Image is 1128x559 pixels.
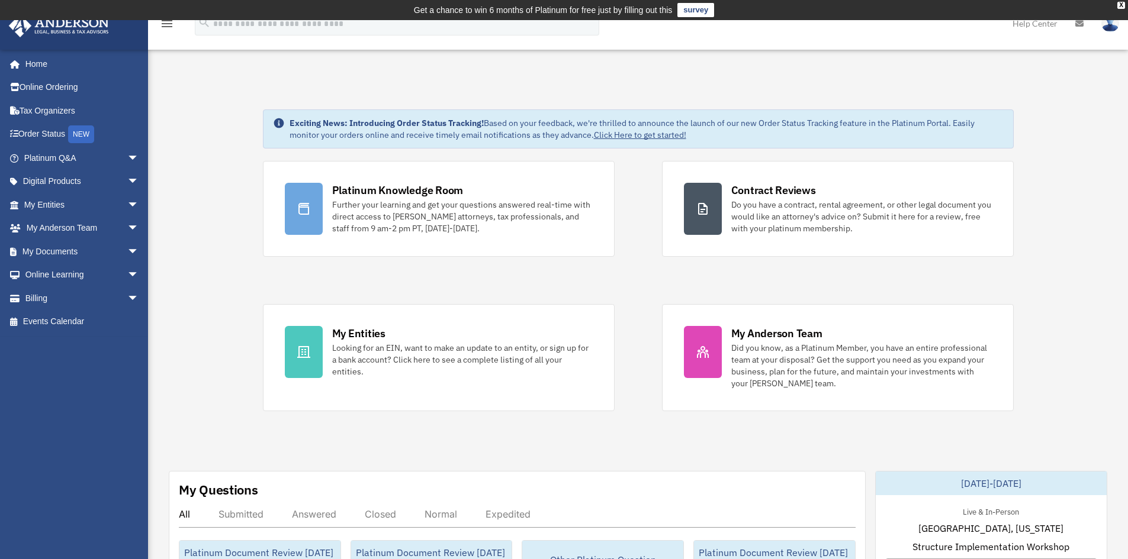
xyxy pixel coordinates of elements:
a: menu [160,21,174,31]
div: Closed [365,508,396,520]
a: My Anderson Team Did you know, as a Platinum Member, you have an entire professional team at your... [662,304,1014,411]
a: Billingarrow_drop_down [8,286,157,310]
a: Digital Productsarrow_drop_down [8,170,157,193]
div: Further your learning and get your questions answered real-time with direct access to [PERSON_NAM... [332,199,593,234]
div: Answered [292,508,336,520]
i: search [198,16,211,29]
span: arrow_drop_down [127,217,151,241]
span: Structure Implementation Workshop [912,539,1069,554]
div: Normal [425,508,457,520]
a: Order StatusNEW [8,122,157,147]
a: Platinum Q&Aarrow_drop_down [8,146,157,170]
div: NEW [68,125,94,143]
div: close [1117,2,1125,9]
a: Contract Reviews Do you have a contract, rental agreement, or other legal document you would like... [662,161,1014,257]
div: Get a chance to win 6 months of Platinum for free just by filling out this [414,3,673,17]
a: Click Here to get started! [594,130,686,140]
a: Platinum Knowledge Room Further your learning and get your questions answered real-time with dire... [263,161,615,257]
a: Online Ordering [8,76,157,99]
span: arrow_drop_down [127,193,151,217]
div: [DATE]-[DATE] [876,471,1107,495]
a: My Documentsarrow_drop_down [8,240,157,263]
span: arrow_drop_down [127,263,151,287]
div: Looking for an EIN, want to make an update to an entity, or sign up for a bank account? Click her... [332,342,593,377]
a: Online Learningarrow_drop_down [8,263,157,287]
div: Platinum Knowledge Room [332,183,464,198]
div: Based on your feedback, we're thrilled to announce the launch of our new Order Status Tracking fe... [290,117,1004,141]
span: arrow_drop_down [127,286,151,311]
div: Do you have a contract, rental agreement, or other legal document you would like an attorney's ad... [731,199,992,234]
a: Home [8,52,151,76]
a: Events Calendar [8,310,157,334]
div: Submitted [218,508,263,520]
div: Expedited [486,508,531,520]
div: All [179,508,190,520]
div: My Questions [179,481,258,499]
div: Did you know, as a Platinum Member, you have an entire professional team at your disposal? Get th... [731,342,992,389]
a: Tax Organizers [8,99,157,122]
div: Contract Reviews [731,183,816,198]
a: My Entitiesarrow_drop_down [8,193,157,217]
a: My Entities Looking for an EIN, want to make an update to an entity, or sign up for a bank accoun... [263,304,615,411]
span: [GEOGRAPHIC_DATA], [US_STATE] [918,521,1063,535]
img: User Pic [1101,15,1119,32]
span: arrow_drop_down [127,240,151,264]
a: My Anderson Teamarrow_drop_down [8,217,157,240]
div: My Anderson Team [731,326,822,341]
i: menu [160,17,174,31]
a: survey [677,3,714,17]
div: Live & In-Person [953,505,1029,517]
span: arrow_drop_down [127,170,151,194]
span: arrow_drop_down [127,146,151,170]
div: My Entities [332,326,385,341]
strong: Exciting News: Introducing Order Status Tracking! [290,118,484,128]
img: Anderson Advisors Platinum Portal [5,14,113,37]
